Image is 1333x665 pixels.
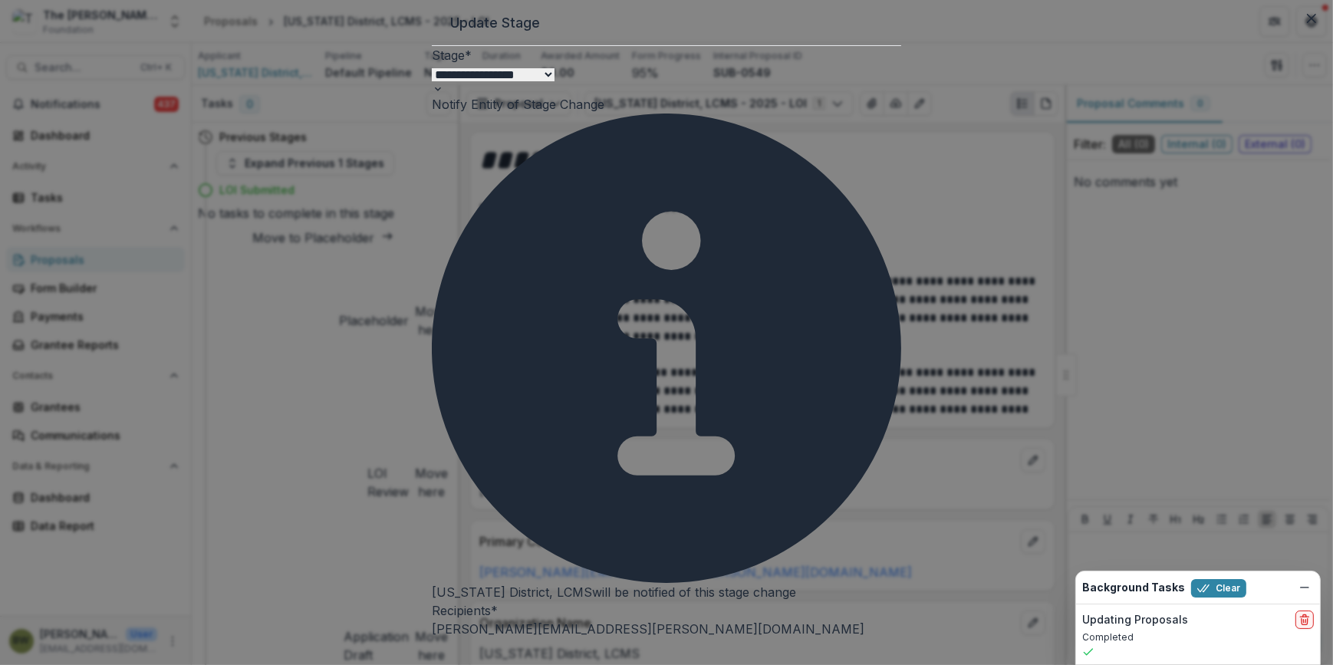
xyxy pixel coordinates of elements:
h2: Background Tasks [1082,581,1185,594]
span: [PERSON_NAME][EMAIL_ADDRESS][PERSON_NAME][DOMAIN_NAME] [432,621,864,637]
label: Notify Entity of Stage Change [432,97,604,112]
button: delete [1295,611,1314,629]
p: Completed [1082,630,1314,644]
div: [US_STATE] District, LCMS will be notified of this stage change [432,114,901,601]
button: Clear [1191,579,1246,598]
label: Recipients [432,603,498,618]
h2: Updating Proposals [1082,614,1188,627]
button: Close [1299,6,1324,31]
label: Stage [432,48,472,63]
button: Dismiss [1295,578,1314,597]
